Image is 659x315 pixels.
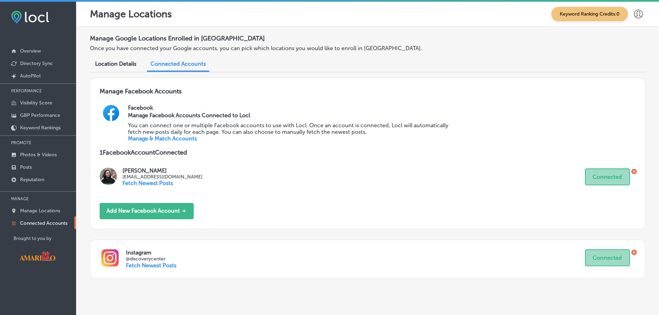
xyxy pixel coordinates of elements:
img: Visit Amarillo [13,247,62,266]
span: Connected Accounts [150,61,206,67]
p: 1 Facebook Account Connected [100,149,635,156]
h2: Facebook [128,104,635,111]
h3: Manage Facebook Accounts [100,87,635,104]
p: Once you have connected your Google accounts, you can pick which locations you would like to enro... [90,45,451,52]
p: Directory Sync [20,61,53,66]
a: Manage & Match Accounts [128,135,197,142]
button: Add New Facebook Account ＋ [100,203,194,219]
p: [PERSON_NAME] [122,167,202,174]
p: Brought to you by [13,236,76,241]
p: [EMAIL_ADDRESS][DOMAIN_NAME] [122,174,202,180]
span: Location Details [95,61,136,67]
p: GBP Performance [20,112,60,118]
p: You can connect one or multiple Facebook accounts to use with Locl. Once an account is connected,... [128,122,458,135]
button: Connected [585,168,630,185]
p: Manage Locations [20,208,60,214]
h3: Manage Facebook Accounts Connected to Locl [128,112,458,119]
p: Posts [20,164,32,170]
p: Overview [20,48,41,54]
p: @discoverycenter [126,256,585,262]
p: Photos & Videos [20,152,57,158]
p: Instagram [126,249,585,256]
span: Keyword Ranking Credits: 0 [551,7,628,21]
p: Manage Locations [90,8,172,20]
p: Visibility Score [20,100,52,106]
p: Keyword Rankings [20,125,61,131]
h2: Manage Google Locations Enrolled in [GEOGRAPHIC_DATA] [90,32,645,45]
p: Connected Accounts [20,220,67,226]
button: Connected [585,249,630,266]
p: Fetch Newest Posts [122,180,202,186]
img: fda3e92497d09a02dc62c9cd864e3231.png [11,11,49,24]
p: Reputation [20,177,44,183]
p: AutoPilot [20,73,41,79]
p: Fetch Newest Posts [126,262,176,269]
